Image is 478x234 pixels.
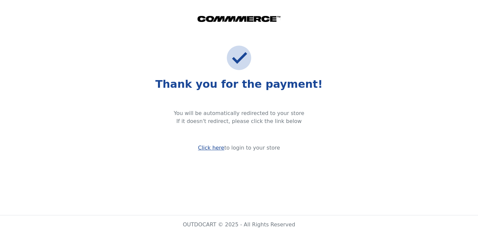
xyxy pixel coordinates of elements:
[4,221,474,229] div: OUTDOCART © 2025 - All Rights Reserved
[8,78,470,90] h2: Thank you for the payment!
[8,93,470,141] p: You will be automatically redirected to your store If it doesn't redirect, please click the link ...
[8,144,470,152] div: to login to your store
[198,145,224,151] a: Click here
[198,16,280,22] img: COMMMERCE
